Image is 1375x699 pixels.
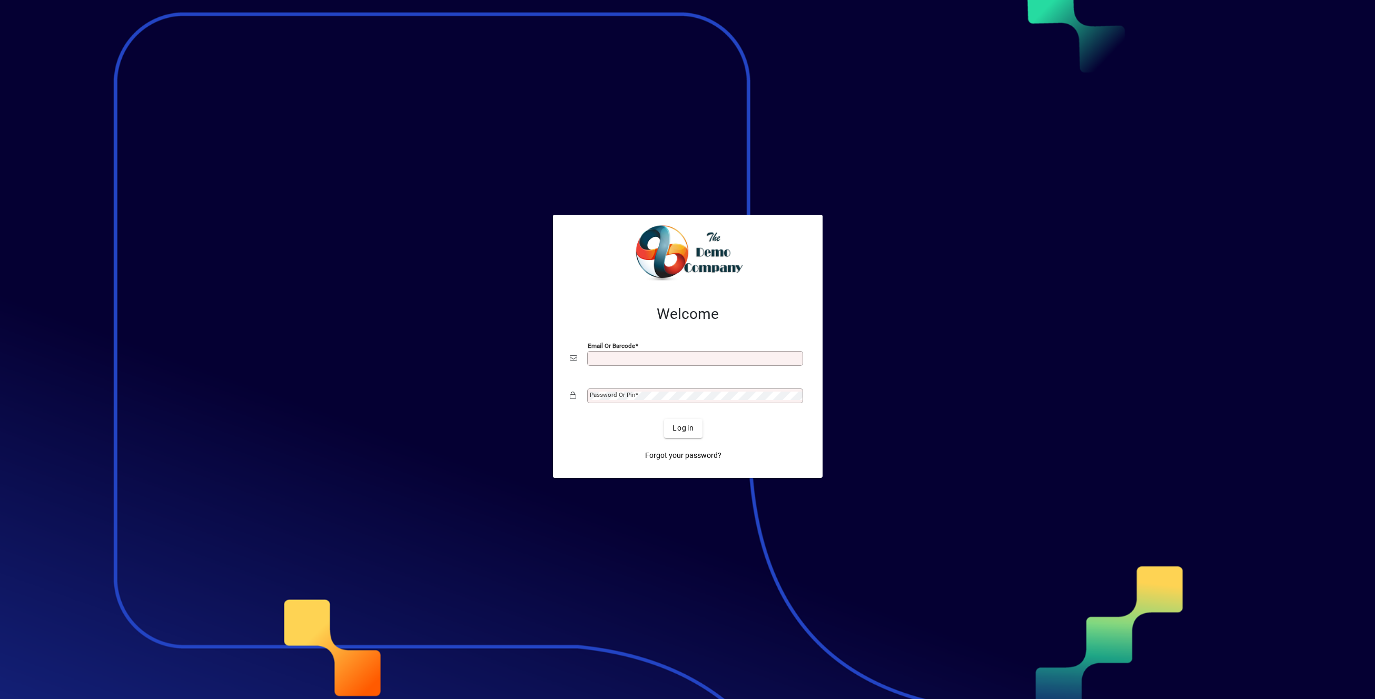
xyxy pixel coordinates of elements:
[590,391,635,398] mat-label: Password or Pin
[570,305,806,323] h2: Welcome
[641,446,726,465] a: Forgot your password?
[588,342,635,349] mat-label: Email or Barcode
[672,423,694,434] span: Login
[664,419,703,438] button: Login
[645,450,721,461] span: Forgot your password?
